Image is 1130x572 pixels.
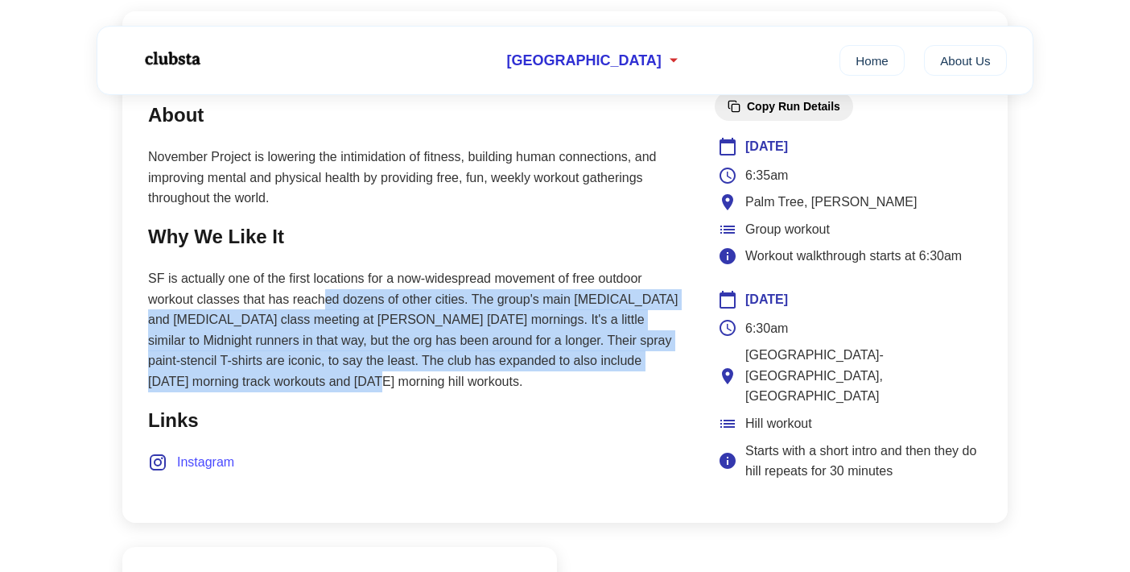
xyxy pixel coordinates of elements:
[745,246,962,267] span: Workout walkthrough starts at 6:30am
[123,39,220,79] img: Logo
[745,289,788,310] span: [DATE]
[148,222,683,252] h2: Why We Like It
[839,45,905,76] a: Home
[148,147,683,209] p: November Project is lowering the intimidation of fitness, building human connections, and improvi...
[148,100,683,131] h2: About
[745,192,917,213] span: Palm Tree, [PERSON_NAME]
[745,441,979,482] span: Starts with a short intro and then they do hill repeats for 30 minutes
[148,405,683,436] h2: Links
[745,136,788,157] span: [DATE]
[745,318,788,339] span: 6:30am
[506,52,661,69] span: [GEOGRAPHIC_DATA]
[745,165,788,186] span: 6:35am
[745,219,830,240] span: Group workout
[745,413,812,434] span: Hill workout
[745,345,979,407] span: [GEOGRAPHIC_DATA]-[GEOGRAPHIC_DATA], [GEOGRAPHIC_DATA]
[148,452,234,473] a: Instagram
[177,452,234,473] span: Instagram
[148,268,683,392] p: SF is actually one of the first locations for a now-widespread movement of free outdoor workout c...
[924,45,1007,76] a: About Us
